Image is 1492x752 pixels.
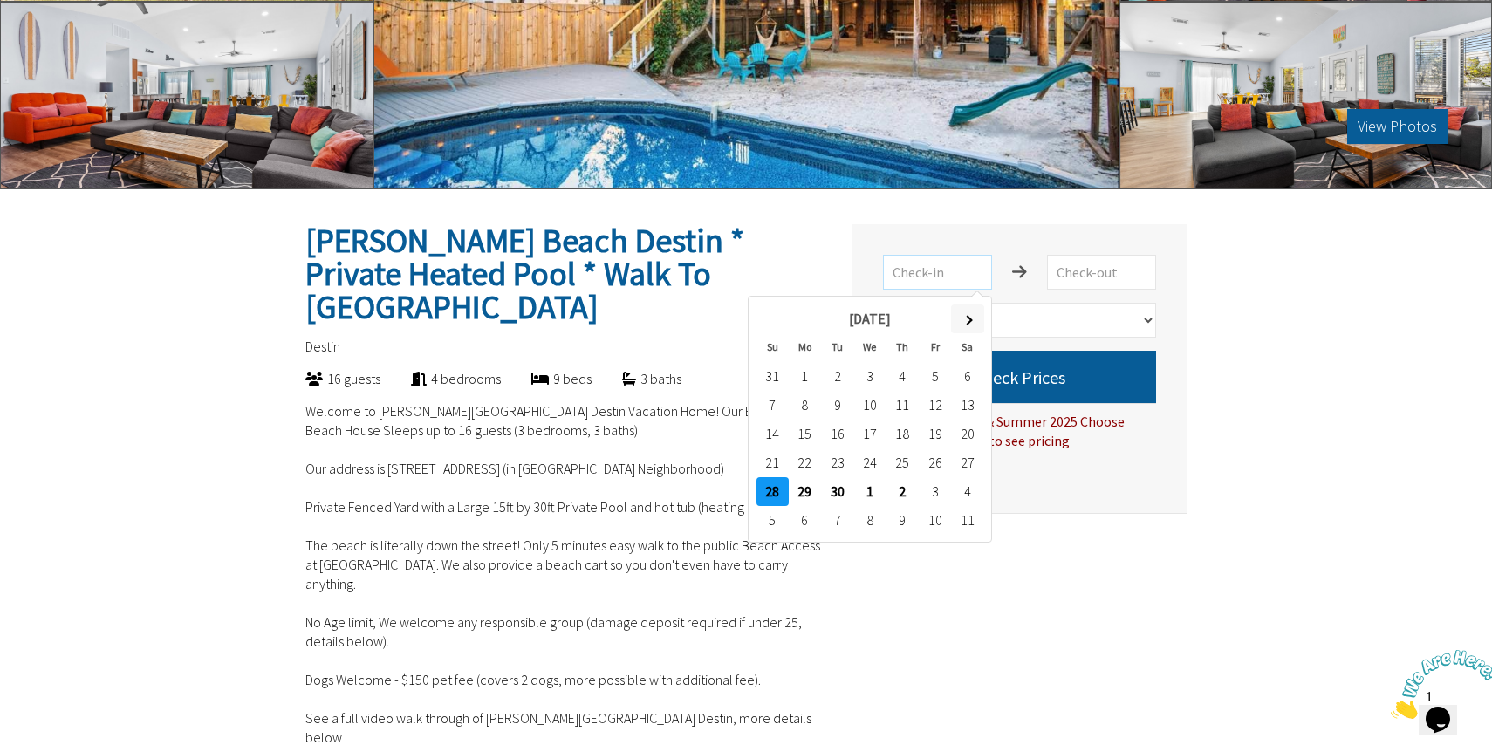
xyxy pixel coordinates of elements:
th: Tu [821,333,853,362]
td: 1 [853,477,886,506]
input: Check-out [1047,255,1156,290]
td: 16 [821,420,853,448]
button: View Photos [1347,109,1448,144]
button: Check Prices [883,351,1156,403]
td: 9 [821,391,853,420]
input: Check-in [883,255,992,290]
div: 4 bedrooms [380,369,501,388]
td: 22 [789,448,821,477]
td: 10 [853,391,886,420]
td: 31 [756,362,789,391]
td: 3 [853,362,886,391]
div: For Spring Break & Summer 2025 Choose [DATE] to [DATE] to see pricing [883,403,1156,450]
td: 1 [789,362,821,391]
th: [DATE] [789,304,951,333]
td: 9 [886,506,919,535]
td: 6 [789,506,821,535]
td: 20 [951,420,983,448]
th: Su [756,333,789,362]
td: 4 [951,477,983,506]
img: Chat attention grabber [7,7,115,76]
td: 3 [919,477,951,506]
td: 5 [919,362,951,391]
td: 15 [789,420,821,448]
td: 26 [919,448,951,477]
td: 7 [821,506,853,535]
td: 19 [919,420,951,448]
span: Destin [305,338,340,355]
div: 16 guests [275,369,380,388]
th: Fr [919,333,951,362]
td: 10 [919,506,951,535]
span: 1 [7,7,14,22]
td: 21 [756,448,789,477]
td: 2 [821,362,853,391]
th: We [853,333,886,362]
td: 2 [886,477,919,506]
td: 29 [789,477,821,506]
td: 18 [886,420,919,448]
td: 25 [886,448,919,477]
td: 5 [756,506,789,535]
td: 11 [886,391,919,420]
td: 8 [789,391,821,420]
td: 23 [821,448,853,477]
td: 28 [756,477,789,506]
th: Mo [789,333,821,362]
td: 17 [853,420,886,448]
td: 4 [886,362,919,391]
td: 13 [951,391,983,420]
td: 7 [756,391,789,420]
h2: [PERSON_NAME] Beach Destin * Private Heated Pool * Walk To [GEOGRAPHIC_DATA] [305,224,822,324]
div: 9 beds [501,369,592,388]
td: 24 [853,448,886,477]
th: Sa [951,333,983,362]
th: Th [886,333,919,362]
td: 30 [821,477,853,506]
td: 6 [951,362,983,391]
td: 8 [853,506,886,535]
td: 14 [756,420,789,448]
td: 27 [951,448,983,477]
td: 11 [951,506,983,535]
iframe: chat widget [1384,643,1492,726]
td: 12 [919,391,951,420]
div: 3 baths [592,369,681,388]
